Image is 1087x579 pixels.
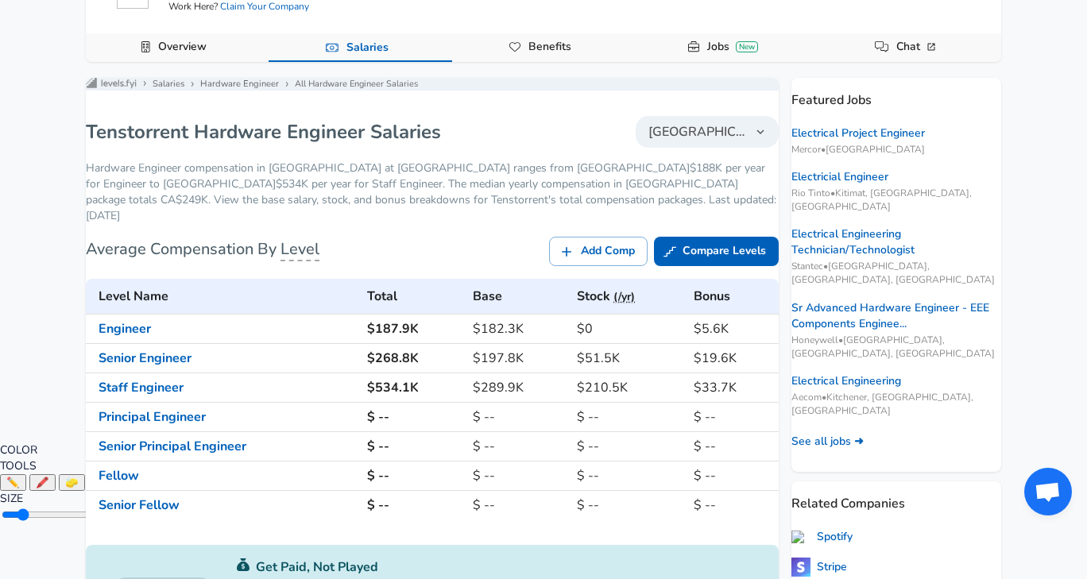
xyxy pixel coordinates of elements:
[791,300,1001,332] a: Sr Advanced Hardware Engineer - EEE Components Enginee...
[577,494,680,516] h6: $ --
[694,465,772,487] h6: $ --
[200,78,279,91] a: Hardware Engineer
[152,33,213,60] a: Overview
[367,406,460,428] h6: $ --
[99,349,191,367] a: Senior Engineer
[577,435,680,457] h6: $ --
[59,474,85,491] button: 🧽
[367,285,460,307] h6: Total
[791,260,1001,287] span: Stantec • [GEOGRAPHIC_DATA], [GEOGRAPHIC_DATA], [GEOGRAPHIC_DATA]
[791,529,853,545] a: Spotify
[577,376,680,399] h6: $210.5K
[99,285,354,307] h6: Level Name
[99,320,151,338] a: Engineer
[367,465,460,487] h6: $ --
[791,391,1001,418] span: Aecom • Kitchener, [GEOGRAPHIC_DATA], [GEOGRAPHIC_DATA]
[577,465,680,487] h6: $ --
[791,558,847,577] a: Stripe
[577,285,680,307] h6: Stock
[473,406,565,428] h6: $ --
[791,226,1001,258] a: Electrical Engineering Technician/Technologist
[791,143,1001,156] span: Mercor • [GEOGRAPHIC_DATA]
[694,406,772,428] h6: $ --
[577,318,680,340] h6: $0
[99,408,206,426] a: Principal Engineer
[577,406,680,428] h6: $ --
[791,169,888,185] a: Electricial Engineer
[577,347,680,369] h6: $51.5K
[613,288,635,307] button: (/yr)
[86,33,1001,62] div: Company Data Navigation
[295,78,418,91] p: All Hardware Engineer Salaries
[1024,468,1072,515] div: Open chat
[549,237,648,266] a: Add Comp
[99,438,246,455] a: Senior Principal Engineer
[694,435,772,457] h6: $ --
[694,494,772,516] h6: $ --
[791,373,901,389] a: Electrical Engineering
[791,434,864,450] a: See all jobs ➜
[791,531,810,543] img: spotify.com
[29,474,56,491] button: 🖍️
[473,465,565,487] h6: $ --
[237,558,756,577] p: Get Paid, Not Played
[86,160,779,224] p: Hardware Engineer compensation in [GEOGRAPHIC_DATA] at [GEOGRAPHIC_DATA] ranges from [GEOGRAPHIC_...
[701,33,764,60] a: JobsNew
[86,237,319,262] h6: Average Compensation By
[473,285,565,307] h6: Base
[367,347,460,369] h6: $268.8K
[367,435,460,457] h6: $ --
[890,33,945,60] a: Chat
[694,318,772,340] h6: $5.6K
[99,467,139,484] a: Fellow
[636,116,779,148] button: [GEOGRAPHIC_DATA]
[648,122,747,141] span: [GEOGRAPHIC_DATA]
[86,119,441,145] h1: Tenstorrent Hardware Engineer Salaries
[791,78,1001,110] p: Featured Jobs
[86,279,779,519] table: Tenstorrent's Hardware Engineer levels
[99,379,184,396] a: Staff Engineer
[340,34,395,61] a: Salaries
[237,558,250,571] img: svg+xml;base64,PHN2ZyB4bWxucz0iaHR0cDovL3d3dy53My5vcmcvMjAwMC9zdmciIGZpbGw9IiMwYzU0NjAiIHZpZXdCb3...
[694,376,772,399] h6: $33.7K
[367,376,460,399] h6: $534.1K
[473,318,565,340] h6: $182.3K
[367,318,460,340] h6: $187.9K
[473,435,565,457] h6: $ --
[153,78,184,91] a: Salaries
[791,334,1001,361] span: Honeywell • [GEOGRAPHIC_DATA], [GEOGRAPHIC_DATA], [GEOGRAPHIC_DATA]
[736,41,758,52] div: New
[367,494,460,516] h6: $ --
[99,496,180,514] a: Senior Fellow
[654,237,779,266] a: Compare Levels
[522,33,578,60] a: Benefits
[473,376,565,399] h6: $289.9K
[694,347,772,369] h6: $19.6K
[791,187,1001,214] span: Rio Tinto • Kitimat, [GEOGRAPHIC_DATA], [GEOGRAPHIC_DATA]
[791,481,1001,513] p: Related Companies
[694,285,772,307] h6: Bonus
[791,558,810,577] img: 7734HRo.png
[473,494,565,516] h6: $ --
[473,347,565,369] h6: $197.8K
[280,238,319,261] span: Level
[791,125,925,141] a: Electrical Project Engineer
